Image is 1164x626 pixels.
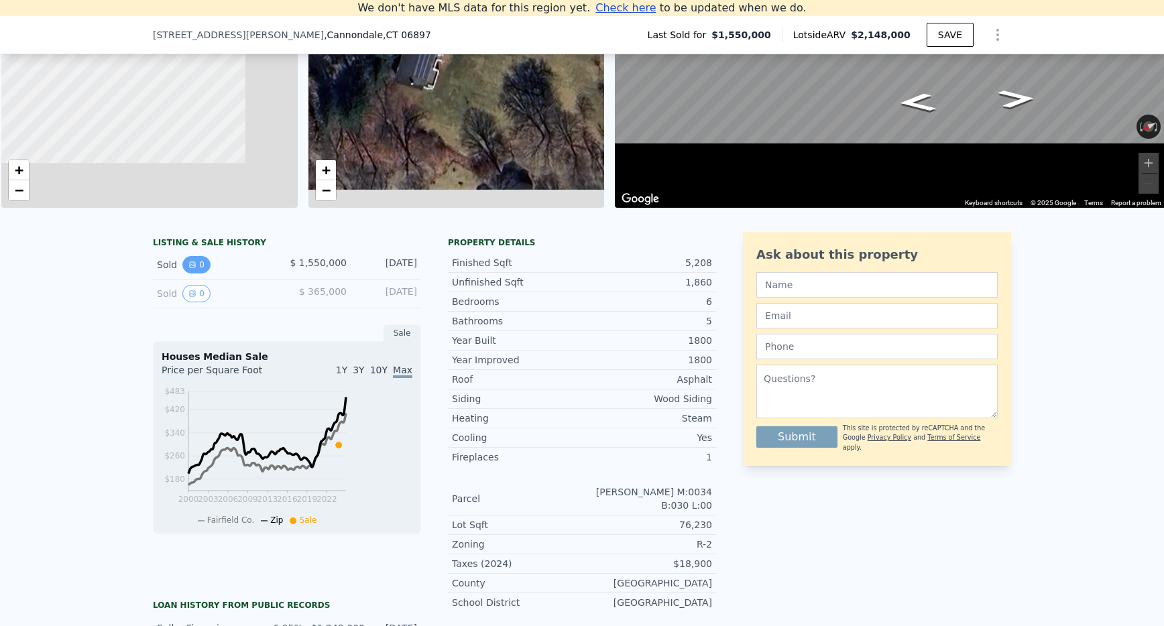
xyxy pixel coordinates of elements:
[582,295,712,308] div: 6
[793,28,851,42] span: Lotside ARV
[164,451,185,460] tspan: $260
[452,295,582,308] div: Bedrooms
[843,424,998,452] div: This site is protected by reCAPTCHA and the Google and apply.
[164,475,185,484] tspan: $180
[582,373,712,386] div: Asphalt
[984,21,1011,48] button: Show Options
[582,485,712,512] div: [PERSON_NAME] M:0034 B:030 L:00
[452,392,582,405] div: Siding
[324,28,431,42] span: , Cannondale
[618,190,662,208] img: Google
[15,182,23,198] span: −
[452,412,582,425] div: Heating
[1139,153,1159,173] button: Zoom in
[357,256,417,273] div: [DATE]
[851,29,911,40] span: $2,148,000
[882,88,951,116] path: Go North, Pimpewaug Rd
[1084,199,1103,206] a: Terms (opens in new tab)
[756,245,998,264] div: Ask about this property
[618,190,662,208] a: Open this area in Google Maps (opens a new window)
[582,275,712,289] div: 1,860
[452,492,582,505] div: Parcel
[162,350,412,363] div: Houses Median Sale
[270,515,283,525] span: Zip
[452,576,582,590] div: County
[1031,199,1076,206] span: © 2025 Google
[582,334,712,347] div: 1800
[927,23,974,47] button: SAVE
[299,515,316,525] span: Sale
[9,180,29,200] a: Zoom out
[157,285,276,302] div: Sold
[452,557,582,570] div: Taxes (2024)
[393,365,412,378] span: Max
[182,256,211,273] button: View historical data
[1137,115,1144,139] button: Rotate counterclockwise
[316,160,336,180] a: Zoom in
[711,28,771,42] span: $1,550,000
[582,596,712,609] div: [GEOGRAPHIC_DATA]
[868,434,911,441] a: Privacy Policy
[321,162,330,178] span: +
[162,363,287,385] div: Price per Square Foot
[452,431,582,444] div: Cooling
[257,495,278,504] tspan: 2013
[277,495,298,504] tspan: 2016
[178,495,199,504] tspan: 2000
[582,353,712,367] div: 1800
[448,237,716,248] div: Property details
[384,324,421,342] div: Sale
[1111,199,1161,206] a: Report a problem
[756,334,998,359] input: Phone
[452,450,582,464] div: Fireplaces
[452,353,582,367] div: Year Improved
[927,434,980,441] a: Terms of Service
[182,285,211,302] button: View historical data
[582,450,712,464] div: 1
[452,538,582,551] div: Zoning
[582,538,712,551] div: R-2
[237,495,258,504] tspan: 2009
[164,428,185,438] tspan: $340
[297,495,318,504] tspan: 2019
[582,392,712,405] div: Wood Siding
[452,518,582,531] div: Lot Sqft
[582,557,712,570] div: $18,900
[452,373,582,386] div: Roof
[207,515,254,525] span: Fairfield Co.
[316,180,336,200] a: Zoom out
[357,285,417,302] div: [DATE]
[316,495,337,504] tspan: 2022
[198,495,219,504] tspan: 2003
[452,275,582,289] div: Unfinished Sqft
[218,495,239,504] tspan: 2006
[982,85,1051,113] path: Go South, Pimpewaug Rd
[582,518,712,531] div: 76,230
[164,387,185,396] tspan: $483
[1139,174,1159,194] button: Zoom out
[15,162,23,178] span: +
[582,576,712,590] div: [GEOGRAPHIC_DATA]
[582,256,712,269] div: 5,208
[756,426,837,448] button: Submit
[153,28,324,42] span: [STREET_ADDRESS][PERSON_NAME]
[452,314,582,328] div: Bathrooms
[153,237,421,251] div: LISTING & SALE HISTORY
[452,334,582,347] div: Year Built
[299,286,347,297] span: $ 365,000
[336,365,347,375] span: 1Y
[321,182,330,198] span: −
[582,412,712,425] div: Steam
[1154,115,1161,139] button: Rotate clockwise
[290,257,347,268] span: $ 1,550,000
[595,1,656,14] span: Check here
[756,303,998,328] input: Email
[353,365,364,375] span: 3Y
[648,28,712,42] span: Last Sold for
[452,596,582,609] div: School District
[157,256,276,273] div: Sold
[965,198,1023,208] button: Keyboard shortcuts
[164,405,185,414] tspan: $420
[383,29,431,40] span: , CT 06897
[370,365,388,375] span: 10Y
